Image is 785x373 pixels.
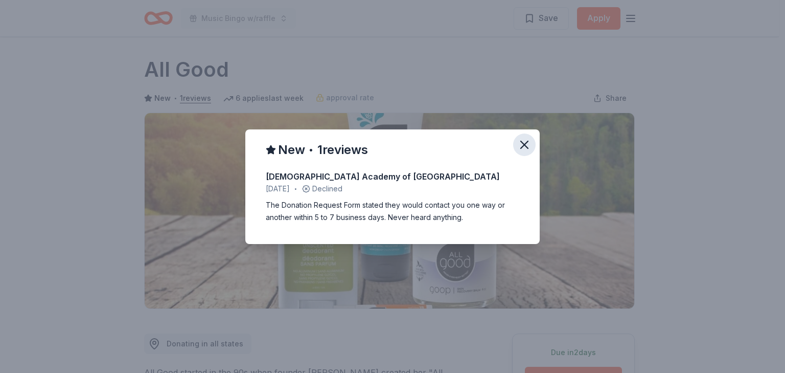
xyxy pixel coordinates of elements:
div: Declined [266,183,519,195]
div: The Donation Request Form stated they would contact you one way or another within 5 to 7 business... [266,199,519,224]
span: 1 reviews [317,142,368,158]
span: • [309,144,314,155]
span: • [294,185,297,193]
span: [DATE] [266,183,290,195]
span: New [278,142,305,158]
div: [DEMOGRAPHIC_DATA] Academy of [GEOGRAPHIC_DATA] [266,170,519,183]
